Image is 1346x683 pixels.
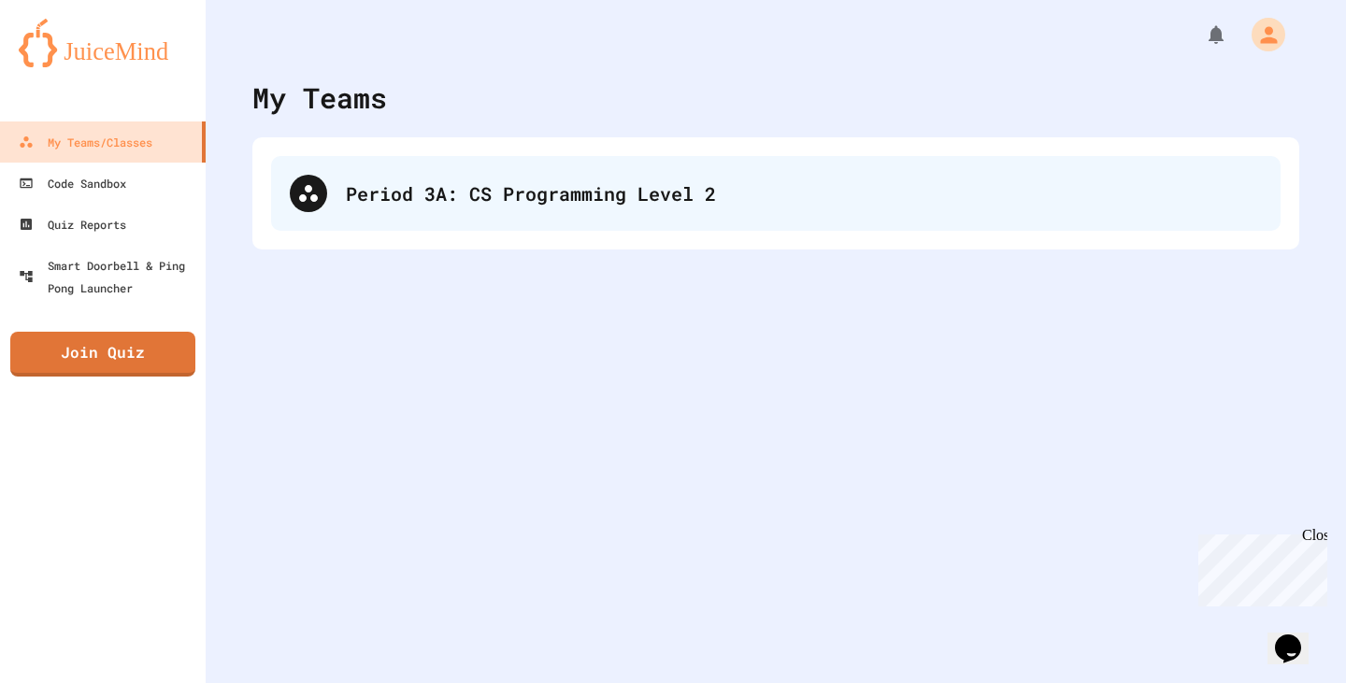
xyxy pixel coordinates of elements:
[10,332,195,377] a: Join Quiz
[19,213,126,235] div: Quiz Reports
[19,19,187,67] img: logo-orange.svg
[7,7,129,119] div: Chat with us now!Close
[346,179,1262,207] div: Period 3A: CS Programming Level 2
[1267,608,1327,664] iframe: chat widget
[19,254,198,299] div: Smart Doorbell & Ping Pong Launcher
[252,77,387,119] div: My Teams
[19,172,126,194] div: Code Sandbox
[19,131,152,153] div: My Teams/Classes
[271,156,1281,231] div: Period 3A: CS Programming Level 2
[1191,527,1327,606] iframe: chat widget
[1232,13,1290,56] div: My Account
[1170,19,1232,50] div: My Notifications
